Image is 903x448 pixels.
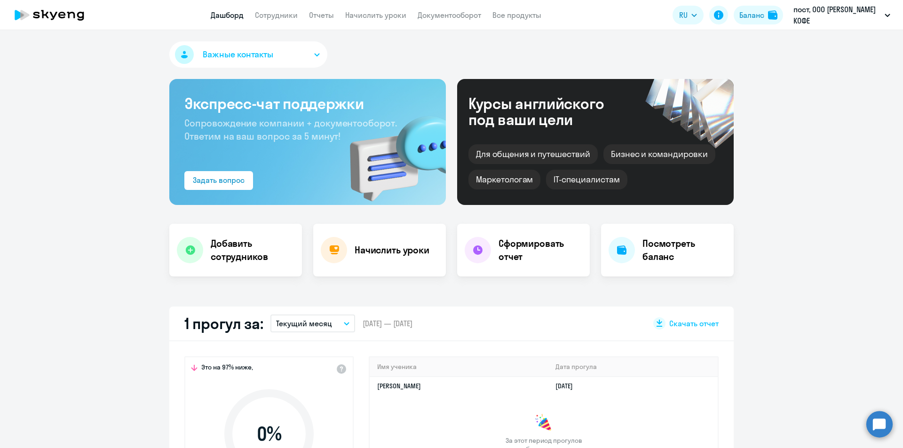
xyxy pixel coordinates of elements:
[546,170,627,189] div: IT-специалистам
[211,10,244,20] a: Дашборд
[669,318,719,329] span: Скачать отчет
[270,314,355,332] button: Текущий месяц
[184,117,397,142] span: Сопровождение компании + документооборот. Ответим на ваш вопрос за 5 минут!
[355,244,429,257] h4: Начислить уроки
[255,10,298,20] a: Сотрудники
[468,144,598,164] div: Для общения и путешествий
[184,94,431,113] h3: Экспресс-чат поддержки
[768,10,777,20] img: balance
[377,382,421,390] a: [PERSON_NAME]
[603,144,715,164] div: Бизнес и командировки
[169,41,327,68] button: Важные контакты
[184,314,263,333] h2: 1 прогул за:
[555,382,580,390] a: [DATE]
[345,10,406,20] a: Начислить уроки
[468,95,629,127] div: Курсы английского под ваши цели
[789,4,895,26] button: пост, ООО [PERSON_NAME] КОФЕ
[418,10,481,20] a: Документооборот
[534,414,553,432] img: congrats
[673,6,704,24] button: RU
[184,171,253,190] button: Задать вопрос
[370,357,548,377] th: Имя ученика
[276,318,332,329] p: Текущий месяц
[739,9,764,21] div: Баланс
[679,9,688,21] span: RU
[642,237,726,263] h4: Посмотреть баланс
[193,174,245,186] div: Задать вопрос
[548,357,718,377] th: Дата прогула
[309,10,334,20] a: Отчеты
[201,363,253,374] span: Это на 97% ниже,
[203,48,273,61] span: Важные контакты
[363,318,412,329] span: [DATE] — [DATE]
[492,10,541,20] a: Все продукты
[215,423,323,445] span: 0 %
[734,6,783,24] button: Балансbalance
[336,99,446,205] img: bg-img
[468,170,540,189] div: Маркетологам
[499,237,582,263] h4: Сформировать отчет
[793,4,881,26] p: пост, ООО [PERSON_NAME] КОФЕ
[211,237,294,263] h4: Добавить сотрудников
